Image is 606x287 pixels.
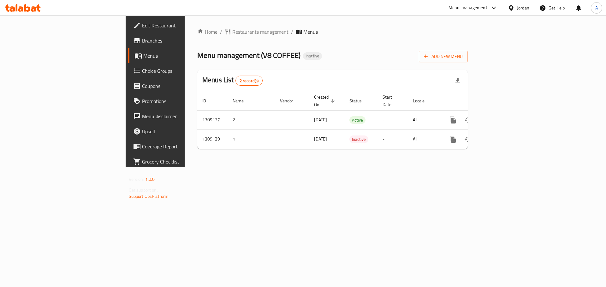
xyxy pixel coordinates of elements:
[129,192,169,200] a: Support.OpsPlatform
[236,78,263,84] span: 2 record(s)
[314,93,337,108] span: Created On
[449,4,487,12] div: Menu-management
[228,110,275,129] td: 2
[377,129,408,149] td: -
[128,94,227,109] a: Promotions
[349,117,365,124] span: Active
[440,91,511,111] th: Actions
[197,91,511,149] table: enhanced table
[349,97,370,105] span: Status
[517,4,529,11] div: Jordan
[145,175,155,183] span: 1.0.0
[142,82,222,90] span: Coupons
[460,132,476,147] button: Change Status
[128,109,227,124] a: Menu disclaimer
[408,110,440,129] td: All
[197,48,300,62] span: Menu management ( V8 COFFEE )
[314,135,327,143] span: [DATE]
[413,97,433,105] span: Locale
[303,28,318,36] span: Menus
[129,175,144,183] span: Version:
[128,48,227,63] a: Menus
[143,52,222,60] span: Menus
[128,78,227,94] a: Coupons
[142,97,222,105] span: Promotions
[128,63,227,78] a: Choice Groups
[235,76,263,86] div: Total records count
[291,28,293,36] li: /
[595,4,598,11] span: A
[128,124,227,139] a: Upsell
[445,132,460,147] button: more
[228,129,275,149] td: 1
[128,33,227,48] a: Branches
[383,93,400,108] span: Start Date
[142,143,222,150] span: Coverage Report
[349,116,365,124] div: Active
[142,112,222,120] span: Menu disclaimer
[349,136,368,143] span: Inactive
[419,51,468,62] button: Add New Menu
[233,97,252,105] span: Name
[424,53,463,60] span: Add New Menu
[225,28,288,36] a: Restaurants management
[232,28,288,36] span: Restaurants management
[377,110,408,129] td: -
[142,22,222,29] span: Edit Restaurant
[303,53,322,59] span: Inactive
[202,75,263,86] h2: Menus List
[280,97,301,105] span: Vendor
[445,112,460,128] button: more
[450,73,465,88] div: Export file
[314,116,327,124] span: [DATE]
[142,37,222,44] span: Branches
[408,129,440,149] td: All
[197,28,468,36] nav: breadcrumb
[128,154,227,169] a: Grocery Checklist
[303,52,322,60] div: Inactive
[129,186,158,194] span: Get support on:
[460,112,476,128] button: Change Status
[128,139,227,154] a: Coverage Report
[202,97,214,105] span: ID
[128,18,227,33] a: Edit Restaurant
[142,158,222,165] span: Grocery Checklist
[142,128,222,135] span: Upsell
[142,67,222,75] span: Choice Groups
